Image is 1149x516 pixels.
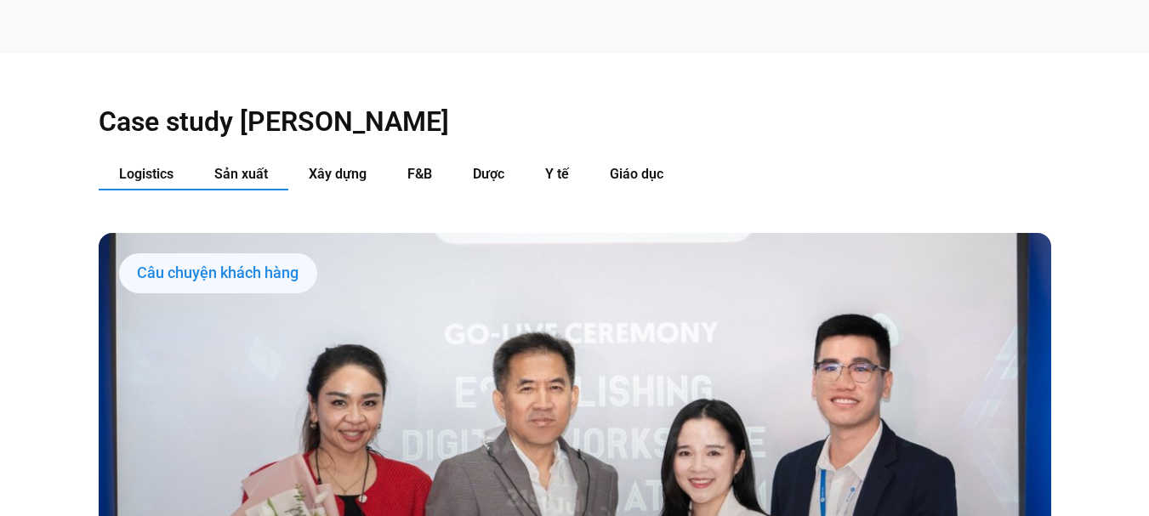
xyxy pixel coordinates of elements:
[119,166,173,182] span: Logistics
[309,166,367,182] span: Xây dựng
[407,166,432,182] span: F&B
[119,253,317,294] div: Câu chuyện khách hàng
[473,166,504,182] span: Dược
[545,166,569,182] span: Y tế
[610,166,663,182] span: Giáo dục
[99,105,1051,139] h2: Case study [PERSON_NAME]
[214,166,268,182] span: Sản xuất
